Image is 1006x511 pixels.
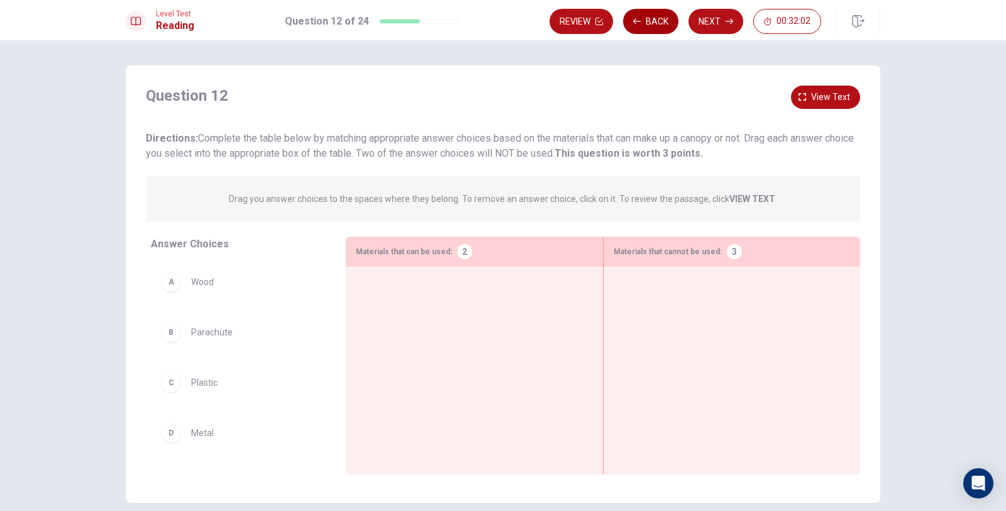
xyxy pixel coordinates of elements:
[191,425,214,441] span: Metal
[161,373,181,393] div: C
[161,272,181,292] div: A
[555,147,703,159] b: This question is worth 3 points.
[156,18,194,33] h1: Reading
[623,9,678,34] button: Back
[151,312,326,352] div: BParachute
[777,16,810,26] span: 00:32:02
[151,262,326,302] div: AWood
[151,362,326,403] div: CPlastic
[161,322,181,342] div: B
[791,86,860,109] button: View text
[156,9,194,18] span: Level Test
[811,89,850,105] span: View text
[356,244,452,259] span: Materials that can be used:
[191,325,233,340] span: Parachute
[729,194,775,204] strong: VIEW TEXT
[161,423,181,443] div: D
[614,244,722,259] span: Materials that cannot be used:
[151,238,229,250] span: Answer Choices
[146,132,198,144] strong: Directions:
[457,244,472,259] div: 2
[727,244,742,259] div: 3
[550,9,613,34] button: Review
[191,274,214,289] span: Wood
[146,132,854,159] span: Complete the table below by matching appropriate answer choices based on the materials that can m...
[151,413,326,453] div: DMetal
[285,14,369,29] h1: Question 12 of 24
[963,468,993,498] div: Open Intercom Messenger
[688,9,743,34] button: Next
[191,375,218,390] span: Plastic
[229,191,777,206] p: Drag you answer choices to the spaces where they belong. To remove an answer choice, click on it....
[146,86,228,106] h4: Question 12
[753,9,821,34] button: 00:32:02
